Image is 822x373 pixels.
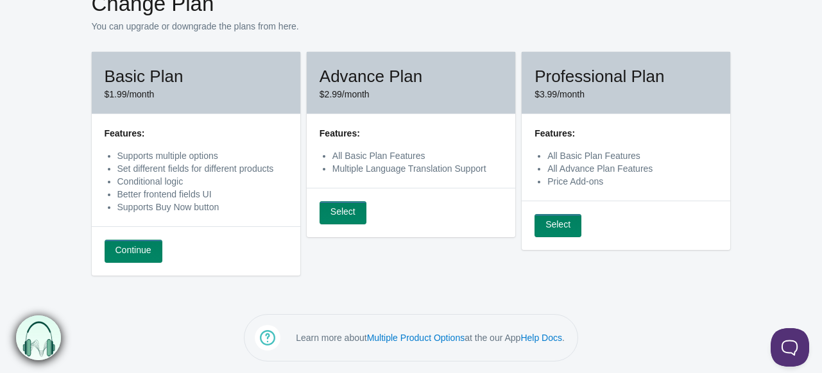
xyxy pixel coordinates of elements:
a: Select [535,214,581,237]
span: $1.99/month [105,89,155,99]
strong: Features: [535,128,575,138]
li: Conditional logic [117,175,287,188]
strong: Features: [105,128,145,138]
li: Price Add-ons [547,175,717,188]
li: All Basic Plan Features [547,149,717,162]
a: Help Docs [520,333,562,343]
li: All Basic Plan Features [332,149,502,162]
li: Supports multiple options [117,149,287,162]
a: Multiple Product Options [367,333,465,343]
a: Select [320,201,366,224]
li: Multiple Language Translation Support [332,162,502,175]
h2: Advance Plan [320,65,502,88]
li: Set different fields for different products [117,162,287,175]
p: Learn more about at the our App . [296,331,565,344]
span: $2.99/month [320,89,370,99]
a: Continue [105,240,162,263]
li: Supports Buy Now button [117,201,287,213]
iframe: Toggle Customer Support [771,328,809,367]
span: $3.99/month [535,89,585,99]
strong: Features: [320,128,360,138]
p: You can upgrade or downgrade the plans from here. [92,20,731,33]
li: All Advance Plan Features [547,162,717,175]
li: Better frontend fields UI [117,188,287,201]
h2: Basic Plan [105,65,287,88]
img: bxm.png [15,316,60,361]
h2: Professional Plan [535,65,717,88]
